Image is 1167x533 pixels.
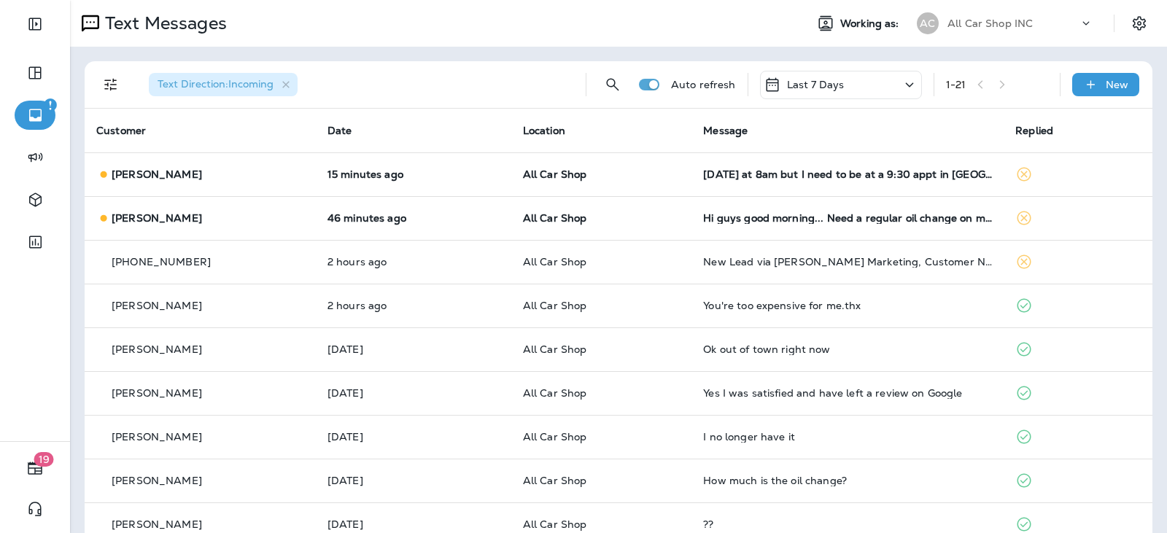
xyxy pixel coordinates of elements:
[327,343,500,355] p: Aug 23, 2025 01:46 PM
[327,431,500,443] p: Aug 22, 2025 03:15 PM
[327,518,500,530] p: Aug 22, 2025 11:26 AM
[112,300,202,311] p: [PERSON_NAME]
[917,12,939,34] div: AC
[703,431,992,443] div: I no longer have it
[1126,10,1152,36] button: Settings
[327,475,500,486] p: Aug 22, 2025 11:48 AM
[840,17,902,30] span: Working as:
[327,212,500,224] p: Aug 25, 2025 10:57 AM
[946,79,966,90] div: 1 - 21
[671,79,736,90] p: Auto refresh
[96,124,146,137] span: Customer
[112,256,211,268] p: [PHONE_NUMBER]
[112,475,202,486] p: [PERSON_NAME]
[703,518,992,530] div: ??
[703,300,992,311] div: You're too expensive for me.thx
[112,343,202,355] p: [PERSON_NAME]
[1015,124,1053,137] span: Replied
[112,518,202,530] p: [PERSON_NAME]
[149,73,298,96] div: Text Direction:Incoming
[99,12,227,34] p: Text Messages
[112,212,202,224] p: [PERSON_NAME]
[327,300,500,311] p: Aug 25, 2025 09:03 AM
[523,168,587,181] span: All Car Shop
[112,387,202,399] p: [PERSON_NAME]
[15,454,55,483] button: 19
[598,70,627,99] button: Search Messages
[703,124,748,137] span: Message
[703,256,992,268] div: New Lead via Merrick Marketing, Customer Name: Robert M., Contact info: Conversation length limit...
[327,256,500,268] p: Aug 25, 2025 09:17 AM
[327,168,500,180] p: Aug 25, 2025 11:28 AM
[703,387,992,399] div: Yes I was satisfied and have left a review on Google
[703,343,992,355] div: Ok out of town right now
[112,431,202,443] p: [PERSON_NAME]
[703,475,992,486] div: How much is the oil change?
[1106,79,1128,90] p: New
[523,299,587,312] span: All Car Shop
[523,343,587,356] span: All Car Shop
[112,168,202,180] p: [PERSON_NAME]
[15,9,55,39] button: Expand Sidebar
[523,430,587,443] span: All Car Shop
[523,518,587,531] span: All Car Shop
[96,70,125,99] button: Filters
[327,387,500,399] p: Aug 22, 2025 07:15 PM
[34,452,54,467] span: 19
[523,386,587,400] span: All Car Shop
[947,17,1033,29] p: All Car Shop INC
[787,79,845,90] p: Last 7 Days
[523,124,565,137] span: Location
[523,211,587,225] span: All Car Shop
[703,168,992,180] div: Thursday at 8am but I need to be at a 9:30 appt in Clermont
[327,124,352,137] span: Date
[158,77,274,90] span: Text Direction : Incoming
[523,474,587,487] span: All Car Shop
[523,255,587,268] span: All Car Shop
[703,212,992,224] div: Hi guys good morning... Need a regular oil change on my Lexus Gx, and probably a tire rotation an...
